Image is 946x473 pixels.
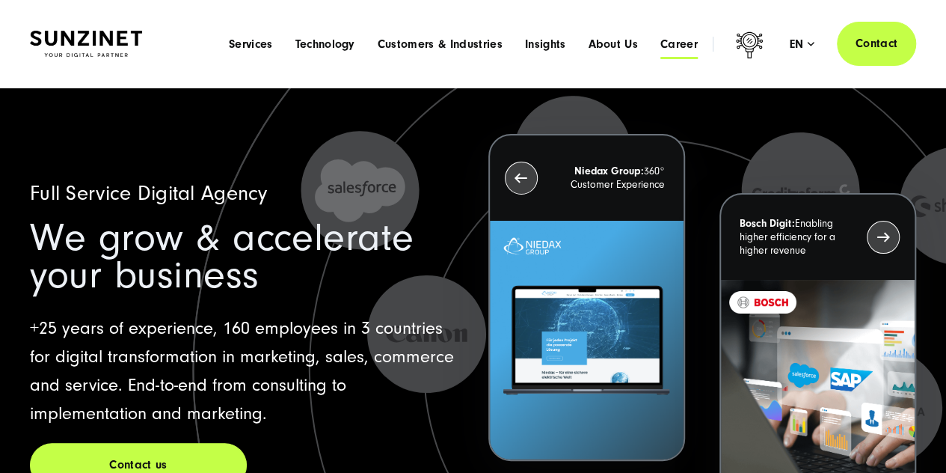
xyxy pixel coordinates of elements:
[837,22,916,66] a: Contact
[740,218,795,230] strong: Bosch Digit:
[740,217,859,257] p: Enabling higher efficiency for a higher revenue
[295,37,354,52] a: Technology
[30,314,458,428] p: +25 years of experience, 160 employees in 3 countries for digital transformation in marketing, sa...
[30,31,142,57] img: SUNZINET Full Service Digital Agentur
[30,182,268,205] span: Full Service Digital Agency
[574,165,644,177] strong: Niedax Group:
[30,216,414,297] span: We grow & accelerate your business
[378,37,503,52] a: Customers & Industries
[525,37,566,52] a: Insights
[546,165,665,192] p: 360° Customer Experience
[490,221,684,460] img: Letztes Projekt von Niedax. Ein Laptop auf dem die Niedax Website geöffnet ist, auf blauem Hinter...
[588,37,638,52] a: About Us
[790,37,814,52] div: en
[229,37,273,52] a: Services
[660,37,698,52] a: Career
[488,134,685,461] button: Niedax Group:360° Customer Experience Letztes Projekt von Niedax. Ein Laptop auf dem die Niedax W...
